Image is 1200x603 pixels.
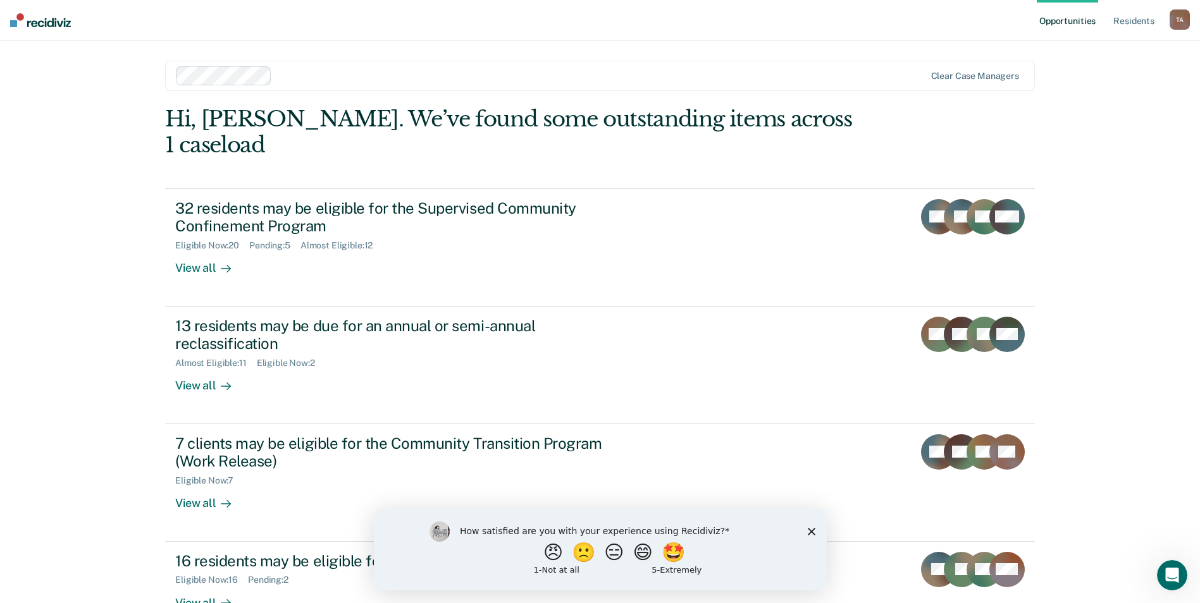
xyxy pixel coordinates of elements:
[175,240,249,251] div: Eligible Now : 20
[1157,560,1187,590] iframe: Intercom live chat
[175,251,246,276] div: View all
[175,575,248,585] div: Eligible Now : 16
[249,240,300,251] div: Pending : 5
[175,475,244,486] div: Eligible Now : 7
[165,307,1035,424] a: 13 residents may be due for an annual or semi-annual reclassificationAlmost Eligible:11Eligible N...
[175,434,619,471] div: 7 clients may be eligible for the Community Transition Program (Work Release)
[175,358,257,368] div: Almost Eligible : 11
[175,486,246,511] div: View all
[931,71,1019,82] div: Clear case managers
[300,240,383,251] div: Almost Eligible : 12
[165,424,1035,542] a: 7 clients may be eligible for the Community Transition Program (Work Release)Eligible Now:7View all
[175,552,619,570] div: 16 residents may be eligible for the Furlough Program
[175,368,246,393] div: View all
[175,317,619,353] div: 13 residents may be due for an annual or semi-annual reclassification
[1170,9,1190,30] button: TA
[374,509,827,590] iframe: Survey by Kim from Recidiviz
[248,575,299,585] div: Pending : 2
[10,13,71,27] img: Recidiviz
[257,358,325,368] div: Eligible Now : 2
[165,188,1035,307] a: 32 residents may be eligible for the Supervised Community Confinement ProgramEligible Now:20Pendi...
[175,199,619,236] div: 32 residents may be eligible for the Supervised Community Confinement Program
[1170,9,1190,30] div: T A
[165,106,861,158] div: Hi, [PERSON_NAME]. We’ve found some outstanding items across 1 caseload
